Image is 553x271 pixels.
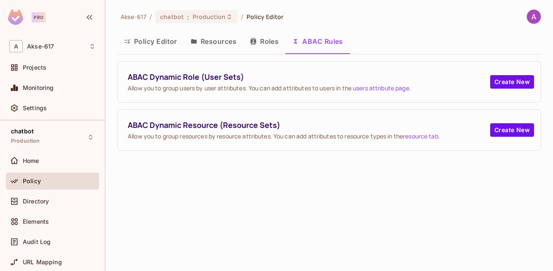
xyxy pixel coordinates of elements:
[490,123,534,137] button: Create New
[9,40,23,52] span: A
[23,157,39,164] span: Home
[23,105,47,111] span: Settings
[128,72,490,82] span: ABAC Dynamic Role (User Sets)
[23,198,49,205] span: Directory
[23,178,41,184] span: Policy
[403,132,438,140] a: resource tab
[11,138,40,144] span: Production
[27,43,54,50] span: Workspace: Akse-617
[8,9,23,25] img: SReyMgAAAABJRU5ErkJggg==
[121,13,146,21] span: the active workspace
[128,132,490,140] span: Allow you to group resources by resource attributes. You can add attributes to resource types in ...
[23,259,62,266] span: URL Mapping
[184,31,243,52] button: Resources
[32,12,46,22] div: Pro
[23,64,46,71] span: Projects
[243,31,285,52] button: Roles
[490,75,534,89] button: Create New
[23,218,49,225] span: Elements
[247,13,284,21] span: Policy Editor
[160,13,184,21] span: chatbot
[117,31,184,52] button: Policy Editor
[11,128,34,135] span: chatbot
[285,31,350,52] button: ABAC Rules
[241,13,243,21] li: /
[23,238,51,245] span: Audit Log
[150,13,152,21] li: /
[193,13,225,21] span: Production
[187,14,190,20] span: :
[353,84,409,92] a: users attribute page
[23,84,54,91] span: Monitoring
[527,10,541,24] img: Akse Furqan
[128,84,490,92] span: Allow you to group users by user attributes. You can add attributes to users in the .
[128,120,490,130] span: ABAC Dynamic Resource (Resource Sets)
